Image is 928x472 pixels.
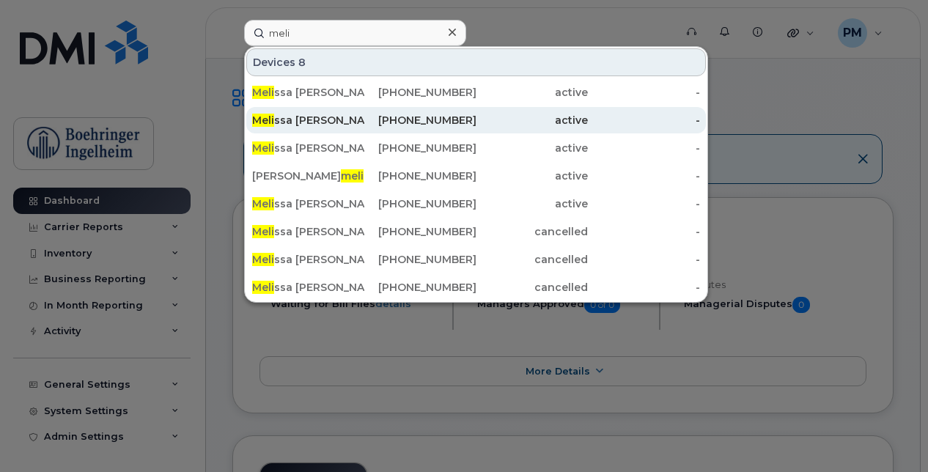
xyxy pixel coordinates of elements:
div: [PHONE_NUMBER] [364,169,476,183]
div: active [476,85,589,100]
div: - [588,169,700,183]
span: Meli [252,86,274,99]
div: active [476,169,589,183]
div: - [588,196,700,211]
span: Meli [252,141,274,155]
span: Meli [252,253,274,266]
div: ssa [PERSON_NAME] [252,113,364,128]
div: - [588,252,700,267]
div: [PHONE_NUMBER] [364,280,476,295]
a: Melissa [PERSON_NAME][PHONE_NUMBER]active- [246,107,706,133]
div: Devices [246,48,706,76]
div: - [588,113,700,128]
a: Melissa [PERSON_NAME] -unused[PHONE_NUMBER]cancelled- [246,246,706,273]
div: - [588,224,700,239]
div: [PHONE_NUMBER] [364,141,476,155]
span: Meli [252,197,274,210]
div: - [588,85,700,100]
div: cancelled [476,224,589,239]
div: [PERSON_NAME] n [252,169,364,183]
span: 8 [298,55,306,70]
div: active [476,141,589,155]
div: active [476,196,589,211]
div: [PHONE_NUMBER] [364,196,476,211]
a: Melissa [PERSON_NAME][PHONE_NUMBER]cancelled- [246,218,706,245]
div: ssa [PERSON_NAME] [252,280,364,295]
div: cancelled [476,252,589,267]
a: Melissa [PERSON_NAME][PHONE_NUMBER]active- [246,135,706,161]
div: [PHONE_NUMBER] [364,85,476,100]
span: meli [341,169,364,182]
a: Melissa [PERSON_NAME] iPad[PHONE_NUMBER]active- [246,191,706,217]
a: Melissa [PERSON_NAME][PHONE_NUMBER]cancelled- [246,274,706,300]
a: Melissa [PERSON_NAME][PHONE_NUMBER]active- [246,79,706,106]
div: [PHONE_NUMBER] [364,224,476,239]
div: [PHONE_NUMBER] [364,252,476,267]
div: ssa [PERSON_NAME] [252,224,364,239]
div: cancelled [476,280,589,295]
span: Meli [252,281,274,294]
div: ssa [PERSON_NAME] iPad [252,196,364,211]
div: [PHONE_NUMBER] [364,113,476,128]
div: active [476,113,589,128]
div: - [588,141,700,155]
div: ssa [PERSON_NAME] -unused [252,252,364,267]
span: Meli [252,114,274,127]
a: [PERSON_NAME]melin[PHONE_NUMBER]active- [246,163,706,189]
div: ssa [PERSON_NAME] [252,85,364,100]
span: Meli [252,225,274,238]
div: ssa [PERSON_NAME] [252,141,364,155]
div: - [588,280,700,295]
